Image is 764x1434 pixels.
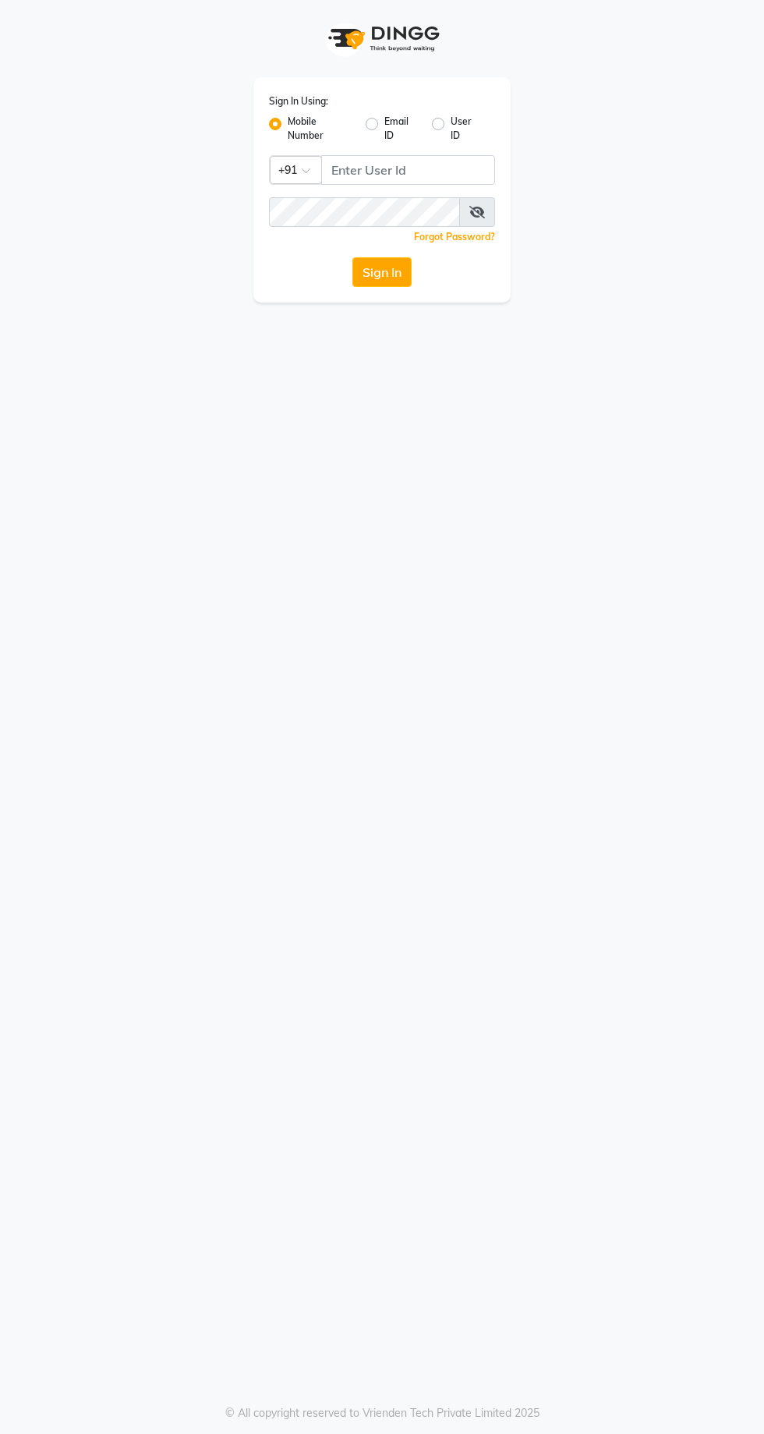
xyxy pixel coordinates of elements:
img: logo1.svg [320,16,444,62]
label: User ID [451,115,483,143]
label: Mobile Number [288,115,353,143]
a: Forgot Password? [414,231,495,243]
input: Username [269,197,460,227]
button: Sign In [352,257,412,287]
input: Username [321,155,495,185]
label: Email ID [384,115,419,143]
label: Sign In Using: [269,94,328,108]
